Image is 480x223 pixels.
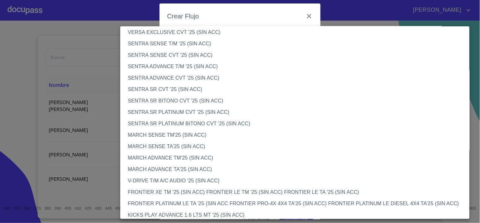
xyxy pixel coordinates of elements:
[120,27,475,38] li: VERSA EXCLUSIVE CVT '25 (SIN ACC)
[120,72,475,84] li: SENTRA ADVANCE CVT '25 (SIN ACC)
[120,107,475,118] li: SENTRA SR PLATINUM CVT '25 (SIN ACC)
[120,95,475,107] li: SENTRA SR BITONO CVT '25 (SIN ACC)
[120,38,475,49] li: SENTRA SENSE T/M '25 (SIN ACC)
[120,84,475,95] li: SENTRA SR CVT '25 (SIN ACC)
[120,118,475,129] li: SENTRA SR PLATINUM BITONO CVT '25 (SIN ACC)
[120,198,475,209] li: FRONTIER PLATINUM LE TA '25 (SIN ACC FRONTIER PRO-4X 4X4 TA'25 (SIN ACC) FRONTIER PLATINUM LE DIE...
[120,187,475,198] li: FRONTIER XE TM '25 (SIN ACC) FRONTIER LE TM '25 (SIN ACC) FRONTIER LE TA '25 (SIN ACC)
[120,175,475,187] li: V-DRIVE T/M A/C AUDIO '25 (SIN ACC)
[120,129,475,141] li: MARCH SENSE TM'25 (SIN ACC)
[120,141,475,152] li: MARCH SENSE TA'25 (SIN ACC)
[120,152,475,164] li: MARCH ADVANCE TM'25 (SIN ACC)
[120,209,475,221] li: KICKS PLAY ADVANCE 1.6 LTS MT '25 (SIN ACC)
[120,61,475,72] li: SENTRA ADVANCE T/M '25 (SIN ACC)
[120,49,475,61] li: SENTRA SENSE CVT '25 (SIN ACC)
[120,164,475,175] li: MARCH ADVANCE TA'25 (SIN ACC)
